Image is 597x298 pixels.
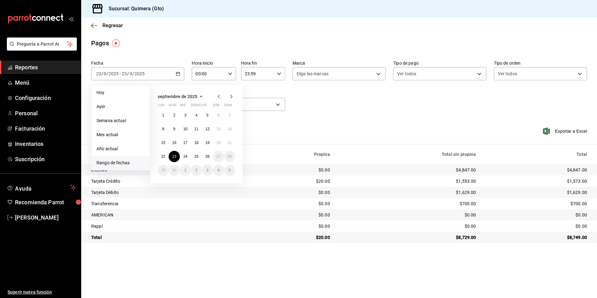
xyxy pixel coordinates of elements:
[224,165,235,176] button: 5 de octubre de 2025
[340,223,476,229] div: $0.00
[91,61,184,65] label: Fecha
[15,124,76,133] span: Facturación
[121,71,127,76] input: --
[224,123,235,135] button: 14 de septiembre de 2025
[229,168,231,172] abbr: 5 de octubre de 2025
[213,151,224,162] button: 27 de septiembre de 2025
[172,141,176,145] abbr: 16 de septiembre de 2025
[205,127,210,131] abbr: 12 de septiembre de 2025
[91,38,109,48] div: Pagos
[224,103,232,110] abbr: domingo
[158,123,169,135] button: 8 de septiembre de 2025
[544,127,587,135] button: Exportar a Excel
[127,71,129,76] span: /
[224,151,235,162] button: 28 de septiembre de 2025
[195,168,198,172] abbr: 2 de octubre de 2025
[224,110,235,121] button: 7 de septiembre de 2025
[202,165,213,176] button: 3 de octubre de 2025
[340,234,476,241] div: $8,729.00
[91,201,244,207] div: Transferencia
[173,127,175,131] abbr: 9 de septiembre de 2025
[161,141,165,145] abbr: 15 de septiembre de 2025
[191,103,228,110] abbr: jueves
[158,103,164,110] abbr: lunes
[224,137,235,148] button: 21 de septiembre de 2025
[96,160,145,166] span: Rango de fechas
[96,103,145,110] span: Ayer
[194,141,198,145] abbr: 18 de septiembre de 2025
[162,113,164,117] abbr: 1 de septiembre de 2025
[96,146,145,152] span: Año actual
[202,151,213,162] button: 26 de septiembre de 2025
[297,71,328,77] span: Elige las marcas
[169,165,180,176] button: 30 de septiembre de 2025
[340,152,476,157] div: Total sin propina
[158,151,169,162] button: 22 de septiembre de 2025
[15,184,68,191] span: Ayuda
[340,201,476,207] div: $700.00
[180,110,191,121] button: 3 de septiembre de 2025
[158,110,169,121] button: 1 de septiembre de 2025
[158,93,205,100] button: septiembre de 2025
[180,103,186,110] abbr: miércoles
[129,71,132,76] input: --
[158,137,169,148] button: 15 de septiembre de 2025
[15,109,76,117] span: Personal
[112,39,120,47] button: Tooltip marker
[192,61,236,65] label: Hora inicio
[340,178,476,184] div: $1,553.00
[169,151,180,162] button: 23 de septiembre de 2025
[486,178,587,184] div: $1,573.00
[15,213,76,222] span: [PERSON_NAME]
[183,141,187,145] abbr: 17 de septiembre de 2025
[494,61,587,65] label: Tipo de orden
[103,71,106,76] input: --
[216,141,220,145] abbr: 20 de septiembre de 2025
[486,201,587,207] div: $700.00
[340,189,476,196] div: $1,629.00
[180,165,191,176] button: 1 de octubre de 2025
[486,223,587,229] div: $0.00
[173,113,175,117] abbr: 2 de septiembre de 2025
[206,113,209,117] abbr: 5 de septiembre de 2025
[17,41,67,47] span: Pregunta a Parrot AI
[213,110,224,121] button: 6 de septiembre de 2025
[228,127,232,131] abbr: 14 de septiembre de 2025
[91,178,244,184] div: Tarjeta Crédito
[15,155,76,163] span: Suscripción
[254,178,330,184] div: $20.00
[169,110,180,121] button: 2 de septiembre de 2025
[202,110,213,121] button: 5 de septiembre de 2025
[241,61,285,65] label: Hora fin
[184,113,186,117] abbr: 3 de septiembre de 2025
[191,151,202,162] button: 25 de septiembre de 2025
[15,140,76,148] span: Inventarios
[183,154,187,159] abbr: 24 de septiembre de 2025
[216,127,220,131] abbr: 13 de septiembre de 2025
[169,137,180,148] button: 16 de septiembre de 2025
[340,167,476,173] div: $4,847.00
[134,71,145,76] input: ----
[216,154,220,159] abbr: 27 de septiembre de 2025
[254,167,330,173] div: $0.00
[486,167,587,173] div: $4,847.00
[228,154,232,159] abbr: 28 de septiembre de 2025
[91,223,244,229] div: Rappi
[486,234,587,241] div: $8,749.00
[91,234,244,241] div: Total
[180,123,191,135] button: 10 de septiembre de 2025
[91,189,244,196] div: Tarjeta Débito
[254,212,330,218] div: $0.00
[213,103,220,110] abbr: sábado
[172,168,176,172] abbr: 30 de septiembre de 2025
[96,117,145,124] span: Semana actual
[202,137,213,148] button: 19 de septiembre de 2025
[194,127,198,131] abbr: 11 de septiembre de 2025
[96,71,101,76] input: --
[217,113,220,117] abbr: 6 de septiembre de 2025
[4,45,77,52] a: Pregunta a Parrot AI
[172,154,176,159] abbr: 23 de septiembre de 2025
[206,168,209,172] abbr: 3 de octubre de 2025
[293,61,386,65] label: Marca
